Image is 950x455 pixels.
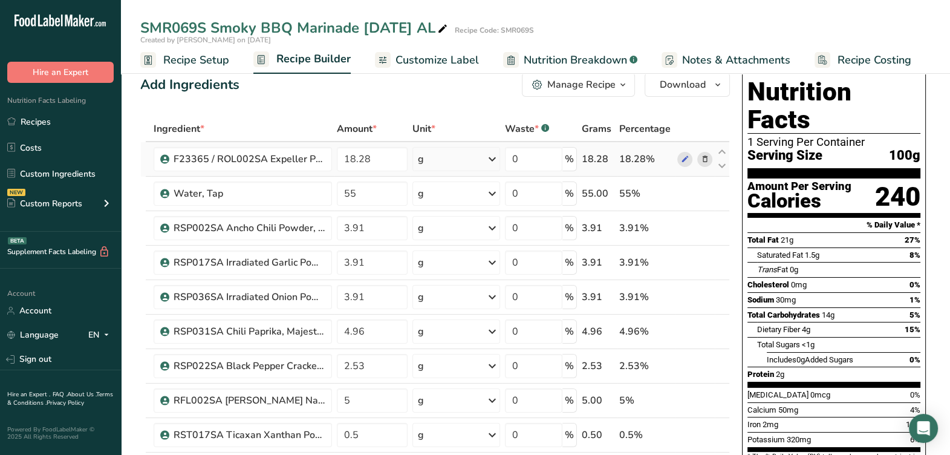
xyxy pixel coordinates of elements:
span: 50mg [778,405,798,414]
span: Total Fat [747,235,779,244]
span: 15% [905,325,920,334]
span: 1.5g [805,250,819,260]
div: Calories [747,192,851,210]
span: Recipe Setup [163,52,229,68]
a: Terms & Conditions . [7,390,113,407]
div: Manage Recipe [547,77,616,92]
div: g [418,221,424,235]
span: 320mg [787,435,811,444]
span: 0g [796,355,805,364]
span: Sodium [747,295,774,304]
div: Recipe Code: SMR069S [455,25,534,36]
div: g [418,428,424,442]
div: Waste [505,122,549,136]
div: 4.96 [582,324,614,339]
div: 3.91 [582,255,614,270]
div: 2.53 [582,359,614,373]
div: 18.28% [619,152,672,166]
div: g [418,359,424,373]
a: Hire an Expert . [7,390,50,399]
div: 5.00 [582,393,614,408]
span: Customize Label [395,52,479,68]
div: g [418,290,424,304]
span: Saturated Fat [757,250,803,260]
span: 14g [822,310,835,319]
span: [MEDICAL_DATA] [747,390,808,399]
a: Language [7,324,59,345]
div: Open Intercom Messenger [909,414,938,443]
div: 3.91 [582,290,614,304]
div: Add Ingredients [140,75,239,95]
div: g [418,255,424,270]
div: 3.91% [619,290,672,304]
div: 3.91% [619,255,672,270]
span: 8% [909,250,920,260]
span: Nutrition Breakdown [524,52,627,68]
div: 18.28 [582,152,614,166]
div: RSP031SA Chili Paprika, Majestic Spice [DATE] AC [174,324,325,339]
span: Potassium [747,435,785,444]
div: RSP017SA Irradiated Garlic Powder, Elite Spice [DATE] CC [174,255,325,270]
span: Calcium [747,405,776,414]
a: Recipe Setup [140,47,229,74]
span: 5% [909,310,920,319]
div: EN [88,328,114,342]
span: Recipe Builder [276,51,351,67]
a: Nutrition Breakdown [503,47,637,74]
span: 100g [889,148,920,163]
div: g [418,324,424,339]
div: 55.00 [582,186,614,201]
button: Manage Recipe [522,73,635,97]
span: Serving Size [747,148,822,163]
div: Custom Reports [7,197,82,210]
div: RST017SA Ticaxan Xanthan Powder, [MEDICAL_DATA] Gums [DATE] CC [174,428,325,442]
div: SMR069S Smoky BBQ Marinade [DATE] AL [140,17,450,39]
span: Created by [PERSON_NAME] on [DATE] [140,35,271,45]
span: Notes & Attachments [682,52,790,68]
div: 1 Serving Per Container [747,136,920,148]
button: Hire an Expert [7,62,114,83]
button: Download [645,73,730,97]
span: 0mg [791,280,807,289]
span: 30mg [776,295,796,304]
span: 27% [905,235,920,244]
span: 0mcg [810,390,830,399]
div: NEW [7,189,25,196]
i: Trans [757,265,777,274]
div: Powered By FoodLabelMaker © 2025 All Rights Reserved [7,426,114,440]
span: 2g [776,370,784,379]
span: 1% [909,295,920,304]
span: Iron [747,420,761,429]
span: Protein [747,370,774,379]
div: BETA [8,237,27,244]
span: Unit [412,122,435,136]
span: <1g [802,340,815,349]
a: Recipe Costing [815,47,911,74]
span: Recipe Costing [838,52,911,68]
a: Recipe Builder [253,45,351,74]
div: Amount Per Serving [747,181,851,192]
h1: Nutrition Facts [747,78,920,134]
div: RFL002SA [PERSON_NAME] Natural Hickory Liquid Smoke Seasoning, B&G Foods [DATE] AL [174,393,325,408]
span: 0% [909,280,920,289]
a: Customize Label [375,47,479,74]
a: FAQ . [53,390,67,399]
span: 0% [909,355,920,364]
a: Privacy Policy [47,399,84,407]
div: g [418,186,424,201]
a: Notes & Attachments [662,47,790,74]
div: RSP002SA Ancho Chili Powder, Woodland Foods [DATE] AL [174,221,325,235]
span: 4g [802,325,810,334]
div: 0.50 [582,428,614,442]
div: Water, Tap [174,186,325,201]
div: 2.53% [619,359,672,373]
span: Fat [757,265,788,274]
div: 240 [875,181,920,213]
section: % Daily Value * [747,218,920,232]
div: RSP036SA Irradiated Onion Powder, Elite Spice [DATE] CC [174,290,325,304]
div: g [418,393,424,408]
span: Includes Added Sugars [767,355,853,364]
div: 0.5% [619,428,672,442]
span: Ingredient [154,122,204,136]
span: 2mg [763,420,778,429]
